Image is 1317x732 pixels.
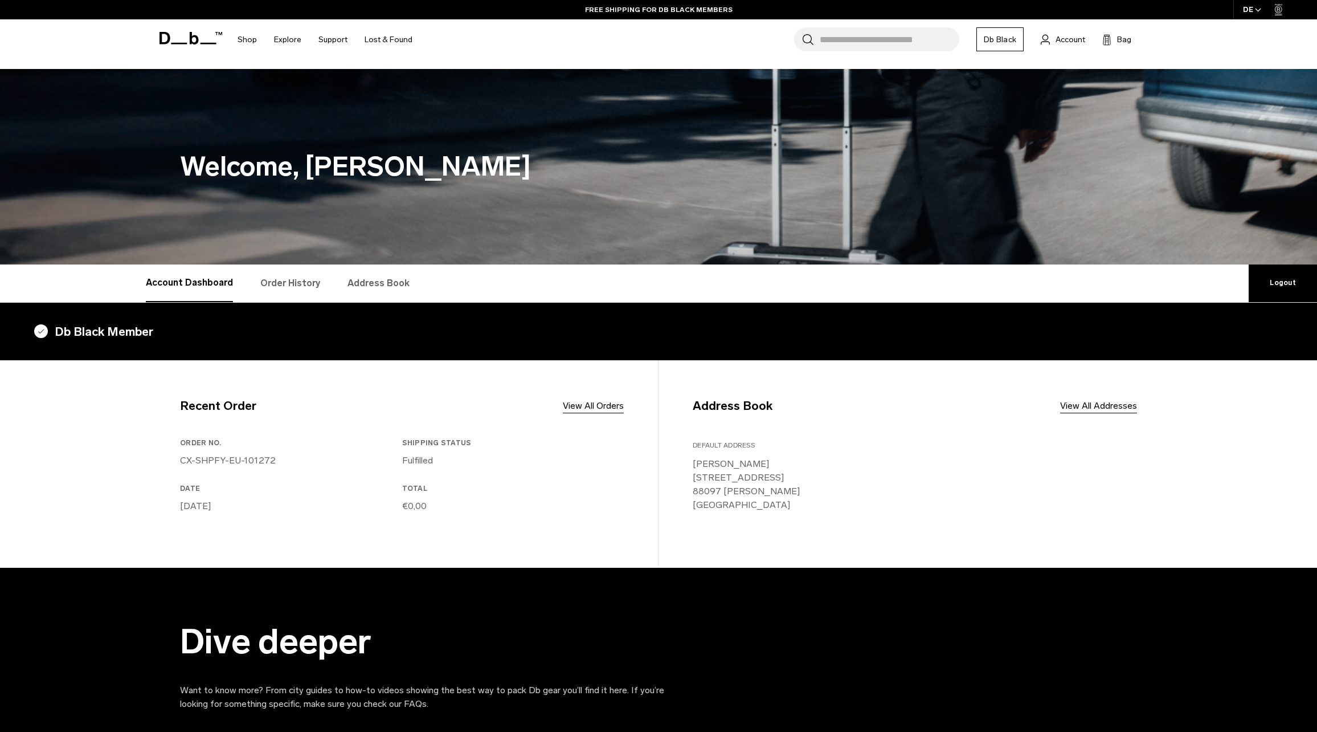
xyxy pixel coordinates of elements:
[1060,399,1137,413] a: View All Addresses
[693,397,772,415] h4: Address Book
[180,623,693,661] div: Dive deeper
[274,19,301,60] a: Explore
[1117,34,1131,46] span: Bag
[260,265,320,302] a: Order History
[180,147,1137,187] h1: Welcome, [PERSON_NAME]
[238,19,257,60] a: Shop
[1102,32,1131,46] button: Bag
[365,19,412,60] a: Lost & Found
[229,19,421,60] nav: Main Navigation
[180,438,398,448] h3: Order No.
[1041,32,1085,46] a: Account
[180,499,398,513] p: [DATE]
[563,399,624,413] a: View All Orders
[318,19,347,60] a: Support
[402,499,620,513] p: €0,00
[693,457,1137,512] p: [PERSON_NAME] [STREET_ADDRESS] 88097 [PERSON_NAME] [GEOGRAPHIC_DATA]
[693,441,755,449] span: Default Address
[402,483,620,494] h3: Total
[180,455,276,466] a: CX-SHPFY-EU-101272
[585,5,733,15] a: FREE SHIPPING FOR DB BLACK MEMBERS
[180,684,693,711] p: Want to know more? From city guides to how-to videos showing the best way to pack Db gear you’ll ...
[180,397,256,415] h4: Recent Order
[1056,34,1085,46] span: Account
[180,483,398,494] h3: Date
[976,27,1024,51] a: Db Black
[146,265,233,302] a: Account Dashboard
[402,438,620,448] h3: Shipping Status
[34,323,1283,341] h4: Db Black Member
[1249,265,1317,302] a: Logout
[402,454,620,467] p: Fulfilled
[347,265,410,302] a: Address Book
